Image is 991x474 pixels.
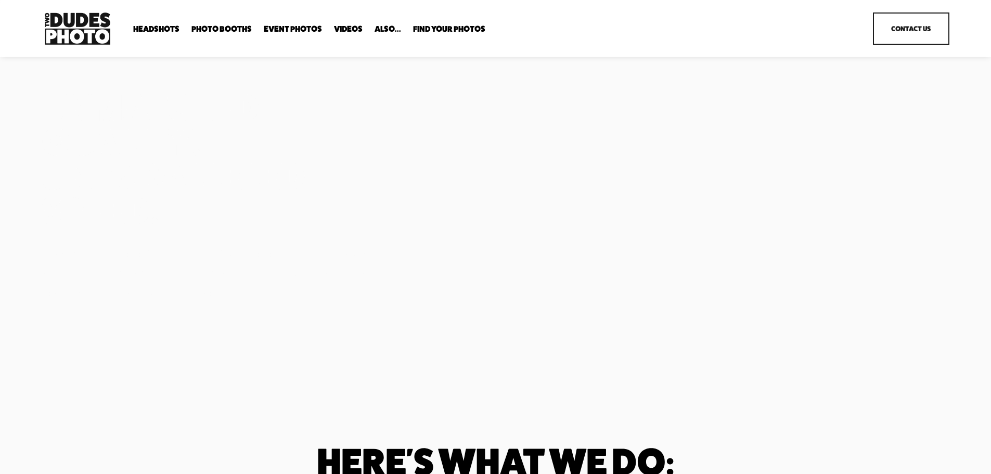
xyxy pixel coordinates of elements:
a: folder dropdown [133,24,179,34]
a: folder dropdown [191,24,252,34]
a: Videos [334,24,363,34]
span: Find Your Photos [413,25,485,33]
span: Headshots [133,25,179,33]
strong: Two Dudes Photo is a full-service photography & video production agency delivering premium experi... [42,246,371,301]
a: Event Photos [264,24,322,34]
span: Photo Booths [191,25,252,33]
span: Also... [375,25,401,33]
h1: Unmatched Quality. Unparalleled Speed. [42,90,379,227]
img: Two Dudes Photo | Headshots, Portraits &amp; Photo Booths [42,10,113,47]
a: folder dropdown [413,24,485,34]
a: folder dropdown [375,24,401,34]
a: Contact Us [873,12,949,45]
